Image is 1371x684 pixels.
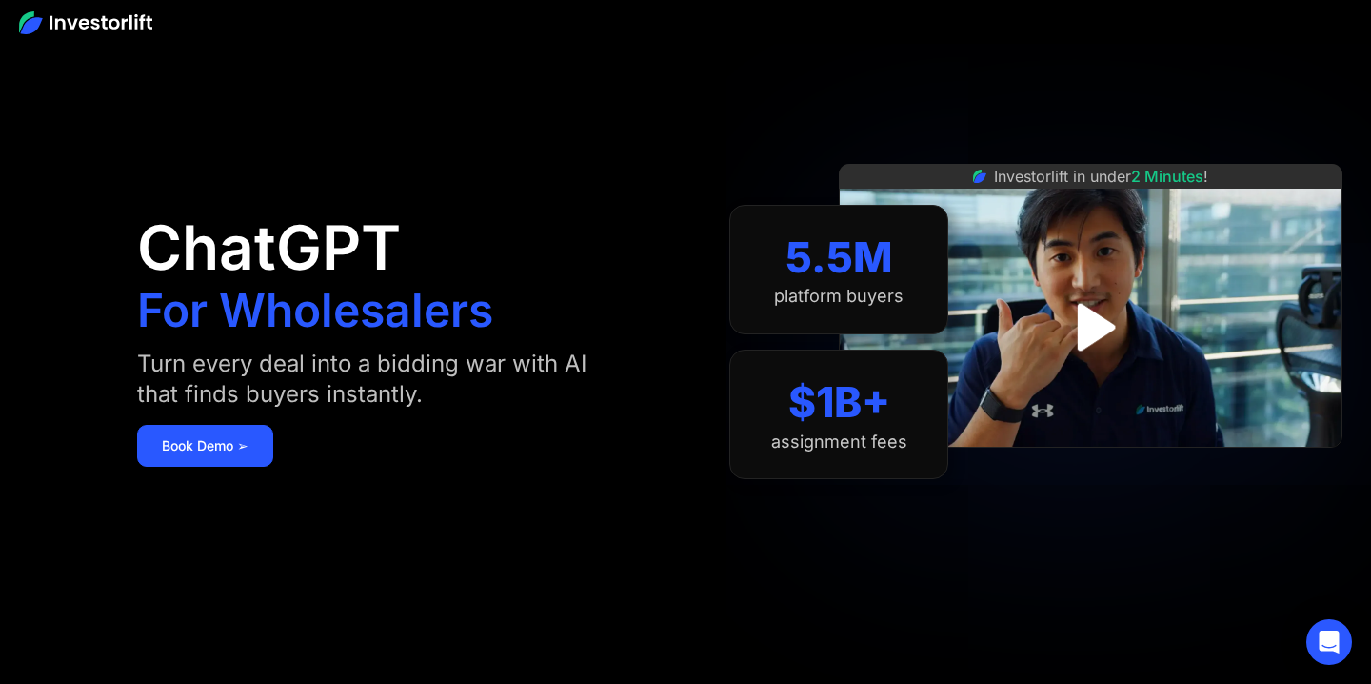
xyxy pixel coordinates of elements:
div: Open Intercom Messenger [1306,619,1352,665]
div: Investorlift in under ! [994,165,1208,188]
div: Turn every deal into a bidding war with AI that finds buyers instantly. [137,349,625,410]
div: assignment fees [771,432,907,453]
a: open lightbox [1048,285,1133,370]
a: Book Demo ➢ [137,425,273,467]
div: $1B+ [788,377,890,428]
div: 5.5M [785,232,893,283]
div: platform buyers [774,286,904,307]
span: 2 Minutes [1131,167,1203,186]
h1: ChatGPT [137,217,401,278]
h1: For Wholesalers [137,288,493,333]
iframe: Customer reviews powered by Trustpilot [948,457,1234,480]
